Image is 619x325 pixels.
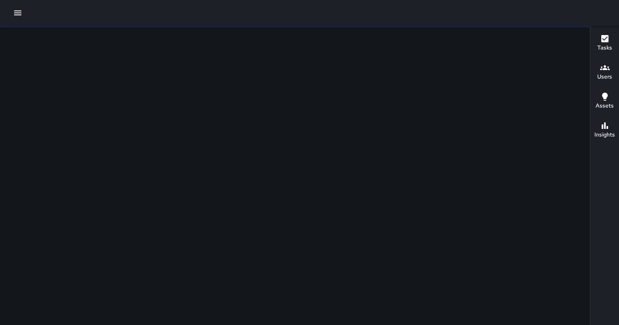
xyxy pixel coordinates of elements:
h6: Tasks [597,43,612,52]
h6: Assets [596,101,614,110]
h6: Insights [594,130,615,139]
button: Users [590,58,619,87]
button: Assets [590,87,619,116]
button: Tasks [590,29,619,58]
h6: Users [597,72,612,81]
button: Insights [590,116,619,145]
